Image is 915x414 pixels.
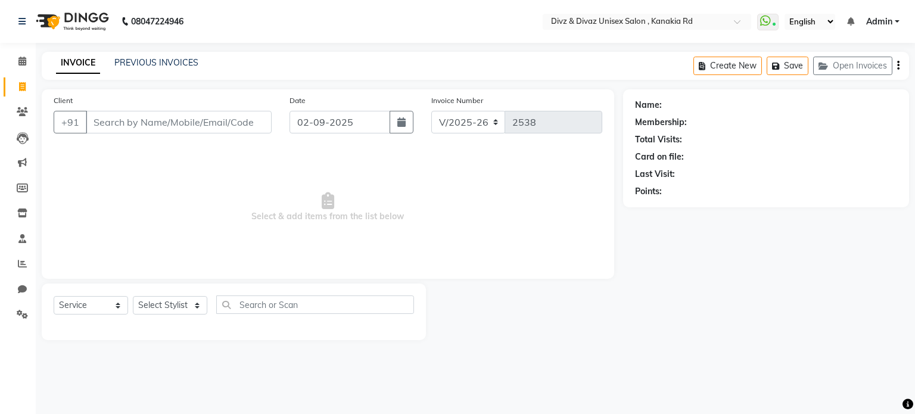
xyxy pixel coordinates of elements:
[813,57,892,75] button: Open Invoices
[431,95,483,106] label: Invoice Number
[635,99,662,111] div: Name:
[290,95,306,106] label: Date
[635,185,662,198] div: Points:
[131,5,183,38] b: 08047224946
[216,295,414,314] input: Search or Scan
[767,57,808,75] button: Save
[635,116,687,129] div: Membership:
[635,168,675,180] div: Last Visit:
[635,133,682,146] div: Total Visits:
[54,148,602,267] span: Select & add items from the list below
[866,15,892,28] span: Admin
[54,111,87,133] button: +91
[635,151,684,163] div: Card on file:
[30,5,112,38] img: logo
[54,95,73,106] label: Client
[114,57,198,68] a: PREVIOUS INVOICES
[56,52,100,74] a: INVOICE
[86,111,272,133] input: Search by Name/Mobile/Email/Code
[693,57,762,75] button: Create New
